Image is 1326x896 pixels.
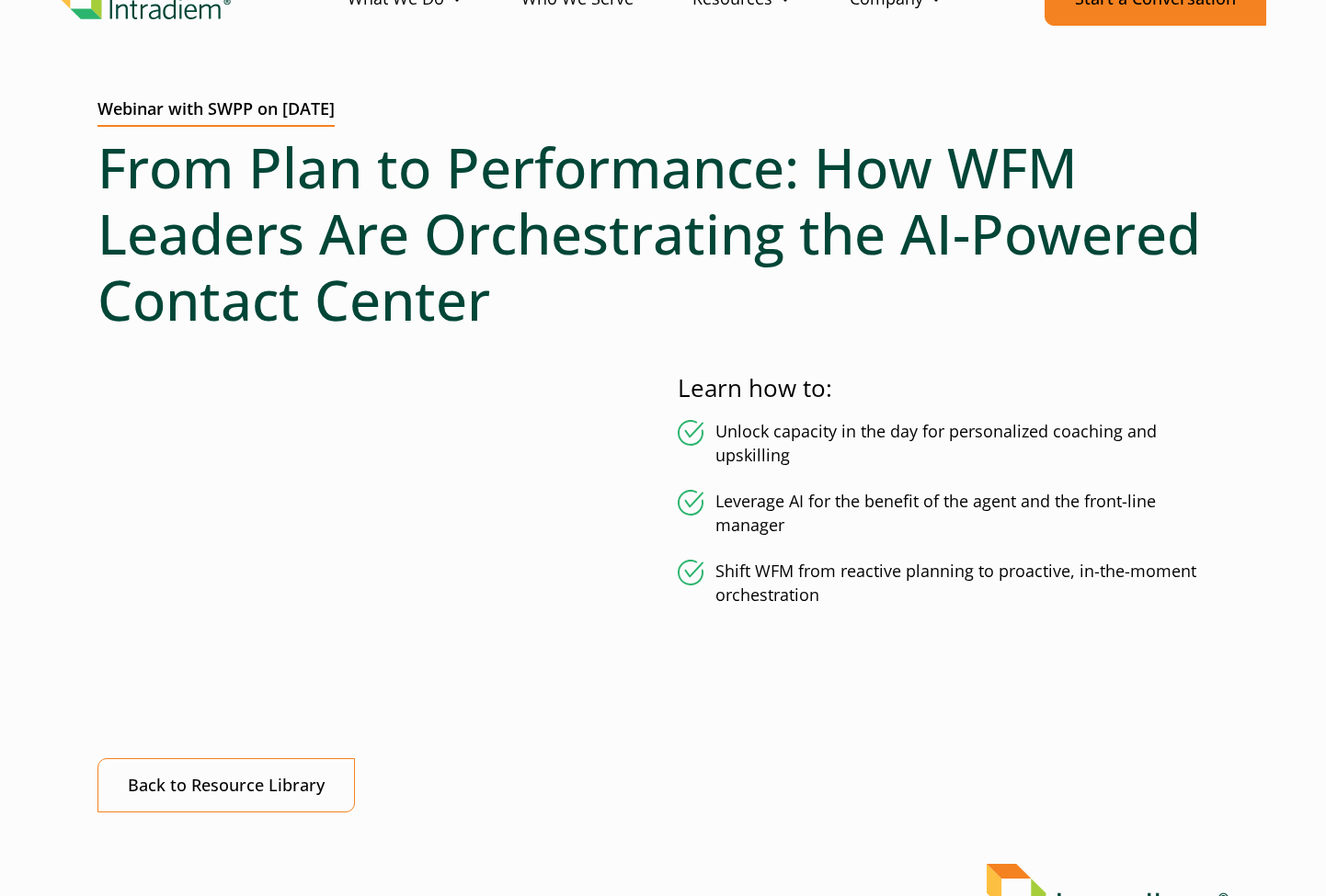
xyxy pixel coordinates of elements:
[97,134,1229,333] h1: From Plan to Performance: How WFM Leaders Are Orchestrating the AI-Powered Contact Center
[678,560,1229,607] li: Shift WFM from reactive planning to proactive, in-the-moment orchestration
[678,490,1229,538] li: Leverage AI for the benefit of the agent and the front-line manager
[678,420,1229,468] li: Unlock capacity in the day for personalized coaching and upskilling
[97,758,355,812] a: Back to Resource Library
[97,99,335,127] h2: Webinar with SWPP on [DATE]
[678,371,1229,405] p: Learn how to:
